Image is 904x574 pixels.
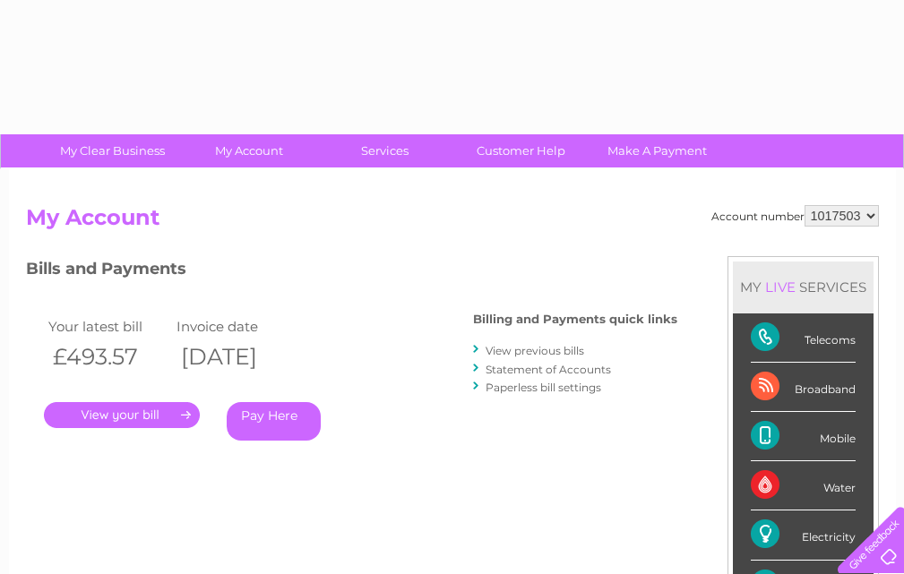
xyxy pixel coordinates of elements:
[733,261,874,313] div: MY SERVICES
[486,344,584,357] a: View previous bills
[44,314,173,338] td: Your latest bill
[711,205,879,227] div: Account number
[44,402,200,428] a: .
[227,402,321,441] a: Pay Here
[751,461,856,510] div: Water
[486,363,611,376] a: Statement of Accounts
[447,134,595,167] a: Customer Help
[583,134,731,167] a: Make A Payment
[486,381,601,394] a: Paperless bill settings
[751,412,856,461] div: Mobile
[751,363,856,412] div: Broadband
[751,510,856,560] div: Electricity
[473,313,677,326] h4: Billing and Payments quick links
[26,256,677,287] h3: Bills and Payments
[172,314,301,338] td: Invoice date
[26,205,879,239] h2: My Account
[762,278,799,296] div: LIVE
[751,313,856,363] div: Telecoms
[311,134,459,167] a: Services
[175,134,323,167] a: My Account
[39,134,186,167] a: My Clear Business
[44,338,173,375] th: £493.57
[172,338,301,375] th: [DATE]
